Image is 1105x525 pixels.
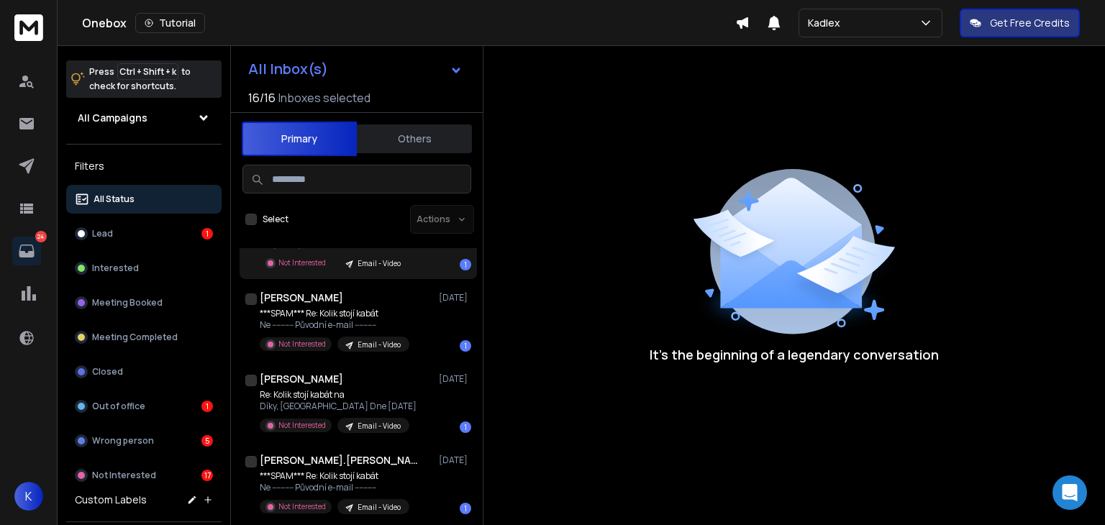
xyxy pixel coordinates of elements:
[358,339,401,350] p: Email - Video
[260,389,417,401] p: Re: Kolik stojí kabát na
[66,219,222,248] button: Lead1
[135,13,205,33] button: Tutorial
[78,111,147,125] h1: All Campaigns
[248,89,276,106] span: 16 / 16
[260,482,409,493] p: Ne ---------- Původní e-mail ----------
[808,16,846,30] p: Kadlex
[242,122,357,156] button: Primary
[35,231,47,242] p: 24
[92,332,178,343] p: Meeting Completed
[260,319,409,331] p: Ne ---------- Původní e-mail ----------
[358,258,401,269] p: Email - Video
[1052,475,1087,510] div: Open Intercom Messenger
[92,262,139,274] p: Interested
[260,470,409,482] p: ***SPAM*** Re: Kolik stojí kabát
[278,420,326,431] p: Not Interested
[66,357,222,386] button: Closed
[237,55,474,83] button: All Inbox(s)
[92,297,163,309] p: Meeting Booked
[75,493,147,507] h3: Custom Labels
[94,193,135,205] p: All Status
[12,237,41,265] a: 24
[357,123,472,155] button: Others
[278,89,370,106] h3: Inboxes selected
[248,62,328,76] h1: All Inbox(s)
[439,373,471,385] p: [DATE]
[66,323,222,352] button: Meeting Completed
[260,291,343,305] h1: [PERSON_NAME]
[14,482,43,511] button: K
[89,65,191,93] p: Press to check for shortcuts.
[117,63,178,80] span: Ctrl + Shift + k
[201,401,213,412] div: 1
[66,461,222,490] button: Not Interested17
[92,435,154,447] p: Wrong person
[460,421,471,433] div: 1
[439,455,471,466] p: [DATE]
[201,228,213,239] div: 1
[260,308,409,319] p: ***SPAM*** Re: Kolik stojí kabát
[650,344,939,365] p: It’s the beginning of a legendary conversation
[260,453,418,467] h1: [PERSON_NAME].[PERSON_NAME]
[460,503,471,514] div: 1
[460,259,471,270] div: 1
[263,214,288,225] label: Select
[278,257,326,268] p: Not Interested
[92,401,145,412] p: Out of office
[201,435,213,447] div: 5
[990,16,1070,30] p: Get Free Credits
[66,156,222,176] h3: Filters
[66,254,222,283] button: Interested
[460,340,471,352] div: 1
[358,502,401,513] p: Email - Video
[66,392,222,421] button: Out of office1
[439,292,471,303] p: [DATE]
[260,401,417,412] p: Díky, [GEOGRAPHIC_DATA] Dne [DATE]
[66,426,222,455] button: Wrong person5
[82,13,735,33] div: Onebox
[66,104,222,132] button: All Campaigns
[278,501,326,512] p: Not Interested
[201,470,213,481] div: 17
[960,9,1080,37] button: Get Free Credits
[92,366,123,378] p: Closed
[92,228,113,239] p: Lead
[260,372,343,386] h1: [PERSON_NAME]
[66,288,222,317] button: Meeting Booked
[66,185,222,214] button: All Status
[358,421,401,432] p: Email - Video
[92,470,156,481] p: Not Interested
[278,339,326,350] p: Not Interested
